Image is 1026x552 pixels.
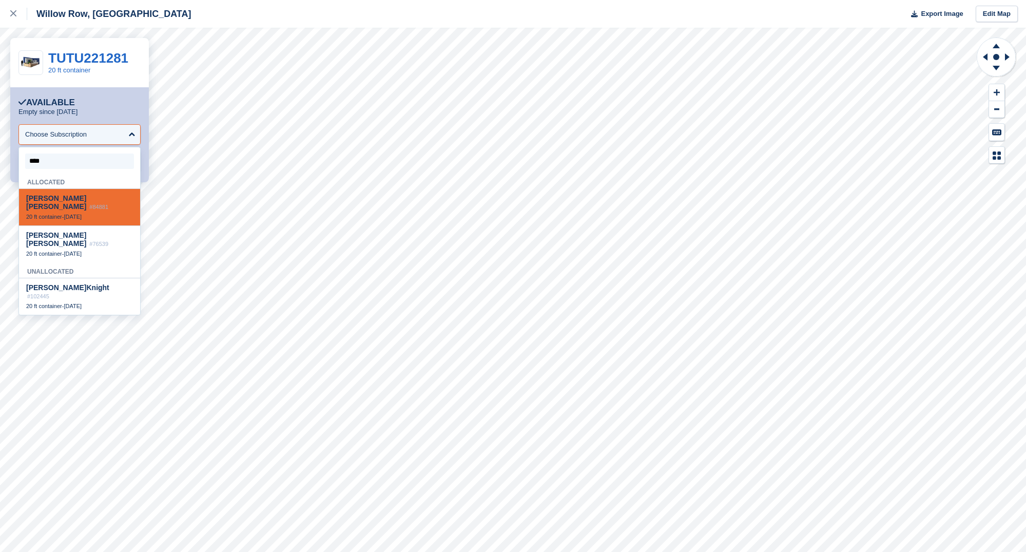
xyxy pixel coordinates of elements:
span: 20 ft container [26,214,62,220]
span: #102445 [27,293,49,299]
span: #76539 [89,241,108,247]
a: TUTU221281 [48,50,128,66]
span: [PERSON_NAME] [26,194,86,202]
button: Map Legend [989,147,1004,164]
a: Edit Map [976,6,1018,23]
div: Available [18,98,75,108]
span: 20 ft container [26,303,62,309]
span: [DATE] [64,214,82,220]
div: - [26,213,133,220]
span: #84881 [89,204,108,210]
button: Zoom In [989,84,1004,101]
p: Empty since [DATE] [18,108,78,116]
div: - [26,250,133,257]
span: [DATE] [64,251,82,257]
span: [PERSON_NAME] [26,194,86,211]
span: [PERSON_NAME] [26,231,86,239]
span: [PERSON_NAME] [26,231,86,248]
div: Choose Subscription [25,129,87,140]
img: 20.jpg [19,54,43,72]
div: Unallocated [19,262,140,278]
div: Willow Row, [GEOGRAPHIC_DATA] [27,8,191,20]
span: Knight [26,283,109,292]
button: Zoom Out [989,101,1004,118]
div: Allocated [19,173,140,189]
span: 20 ft container [26,251,62,257]
span: [PERSON_NAME] [26,283,86,292]
a: 20 ft container [48,66,90,74]
span: Export Image [921,9,963,19]
div: - [26,302,133,310]
button: Keyboard Shortcuts [989,124,1004,141]
span: [DATE] [64,303,82,309]
button: Export Image [905,6,963,23]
